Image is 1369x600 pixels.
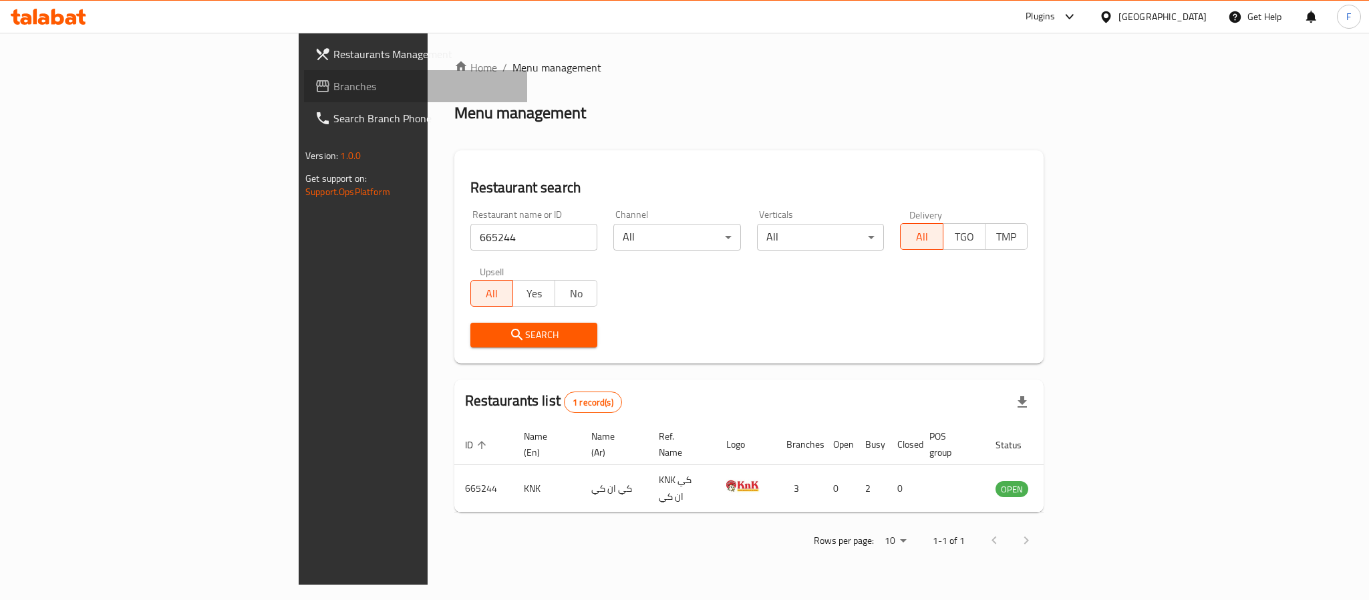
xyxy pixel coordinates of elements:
[887,424,919,465] th: Closed
[454,59,1044,76] nav: breadcrumb
[943,223,985,250] button: TGO
[776,424,822,465] th: Branches
[333,46,516,62] span: Restaurants Management
[776,465,822,512] td: 3
[648,465,716,512] td: KNK كي ان كي
[887,465,919,512] td: 0
[305,147,338,164] span: Version:
[822,465,855,512] td: 0
[465,437,490,453] span: ID
[996,482,1028,497] span: OPEN
[581,465,648,512] td: كي ان كي
[909,210,943,219] label: Delivery
[564,392,622,413] div: Total records count
[304,102,527,134] a: Search Branch Phone
[305,183,390,200] a: Support.OpsPlatform
[1118,9,1207,24] div: [GEOGRAPHIC_DATA]
[991,227,1022,247] span: TMP
[929,428,969,460] span: POS group
[949,227,980,247] span: TGO
[465,391,622,413] h2: Restaurants list
[726,469,760,502] img: KNK
[333,78,516,94] span: Branches
[933,533,965,549] p: 1-1 of 1
[565,396,621,409] span: 1 record(s)
[476,284,508,303] span: All
[985,223,1028,250] button: TMP
[659,428,700,460] span: Ref. Name
[454,424,1101,512] table: enhanced table
[900,223,943,250] button: All
[480,267,504,276] label: Upsell
[340,147,361,164] span: 1.0.0
[906,227,937,247] span: All
[1346,9,1351,24] span: F
[333,110,516,126] span: Search Branch Phone
[996,481,1028,497] div: OPEN
[512,59,601,76] span: Menu management
[613,224,741,251] div: All
[1026,9,1055,25] div: Plugins
[561,284,592,303] span: No
[481,327,587,343] span: Search
[1006,386,1038,418] div: Export file
[304,70,527,102] a: Branches
[454,102,586,124] h2: Menu management
[470,323,598,347] button: Search
[524,428,565,460] span: Name (En)
[513,465,581,512] td: KNK
[855,424,887,465] th: Busy
[757,224,885,251] div: All
[470,224,598,251] input: Search for restaurant name or ID..
[518,284,550,303] span: Yes
[470,280,513,307] button: All
[879,531,911,551] div: Rows per page:
[470,178,1028,198] h2: Restaurant search
[855,465,887,512] td: 2
[512,280,555,307] button: Yes
[304,38,527,70] a: Restaurants Management
[591,428,632,460] span: Name (Ar)
[305,170,367,187] span: Get support on:
[716,424,776,465] th: Logo
[814,533,874,549] p: Rows per page:
[555,280,597,307] button: No
[822,424,855,465] th: Open
[996,437,1039,453] span: Status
